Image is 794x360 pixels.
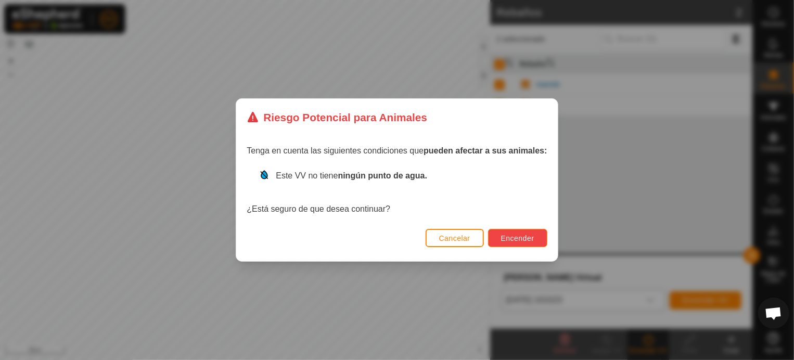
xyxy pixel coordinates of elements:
strong: ningún punto de agua. [338,171,428,180]
span: Este VV no tiene [276,171,427,180]
span: Tenga en cuenta las siguientes condiciones que [247,146,547,155]
div: Chat abierto [758,298,789,329]
button: Cancelar [426,229,484,247]
strong: pueden afectar a sus animales: [424,146,547,155]
span: Encender [501,234,534,242]
div: Riesgo Potencial para Animales [247,109,427,125]
div: ¿Está seguro de que desea continuar? [247,170,547,215]
button: Encender [488,229,547,247]
span: Cancelar [439,234,470,242]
